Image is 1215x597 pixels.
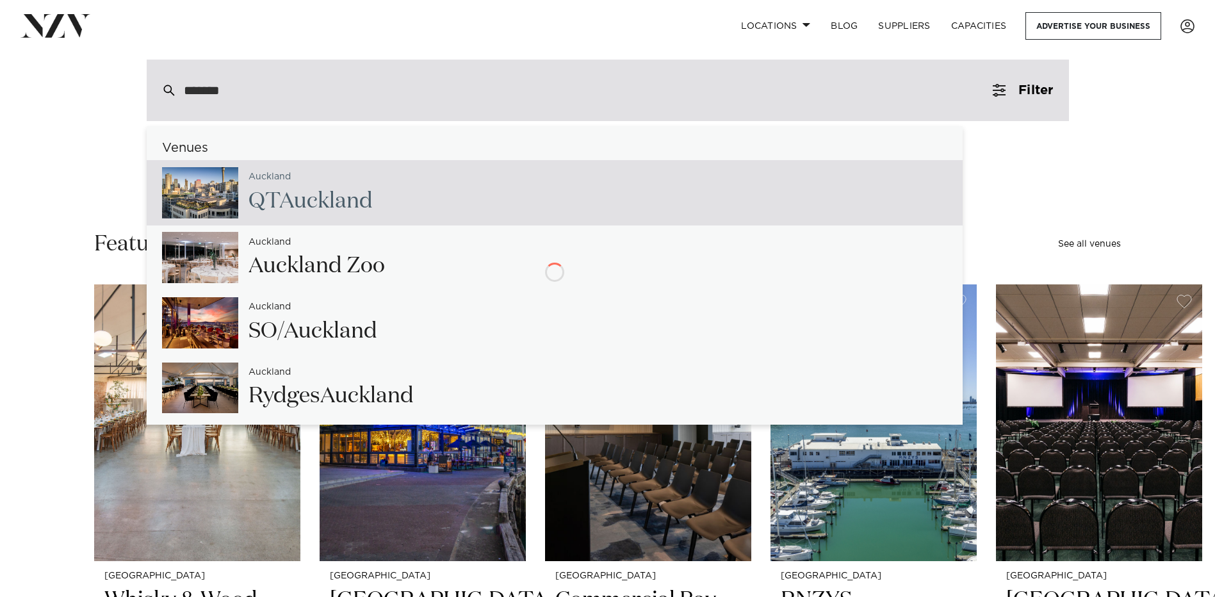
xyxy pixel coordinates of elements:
small: [GEOGRAPHIC_DATA] [330,571,516,581]
span: Aucklan [249,255,329,277]
small: d [249,368,291,377]
a: BLOG [820,12,868,40]
img: 75wiQdI0I2tueXZ0AGD6JDrNRngLNf4sEca1in8a.jpg [162,297,238,348]
a: Advertise your business [1025,12,1161,40]
small: d [249,238,291,247]
h2: SO/ d [249,317,377,346]
span: Aucklan [249,302,285,311]
h2: QT d [249,187,373,216]
small: [GEOGRAPHIC_DATA] [1006,571,1192,581]
a: See all venues [1058,240,1121,249]
h2: d Zoo [249,252,385,281]
span: Aucklan [284,320,364,342]
h6: Venues [147,142,963,155]
img: q1AUPf503XChKkX8AARdQo3DImVHkl6TBdHMYbx7.jpg [162,232,238,283]
small: d [249,302,291,312]
img: e070212X63ptCQdXryC7obDOw4VUEDZZnYPPGtcE.jpg [162,167,238,218]
h2: Rydges d [249,382,414,411]
img: nzv-logo.png [20,14,90,37]
span: Aucklan [249,238,285,247]
small: [GEOGRAPHIC_DATA] [555,571,741,581]
img: qskG1PebiHkMgSp30d5ePXKgjbUr5RjdPwARl1lG.jpg [162,363,238,414]
span: Aucklan [249,368,285,377]
small: [GEOGRAPHIC_DATA] [781,571,966,581]
span: Aucklan [249,172,285,181]
span: Aucklan [279,190,359,212]
a: Locations [731,12,820,40]
a: SUPPLIERS [868,12,940,40]
span: Aucklan [320,385,400,407]
small: d [249,172,291,182]
a: Capacities [941,12,1017,40]
small: [GEOGRAPHIC_DATA] [104,571,290,581]
button: Filter [977,60,1068,121]
span: Filter [1018,84,1053,97]
h2: Featured venues [94,230,256,259]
